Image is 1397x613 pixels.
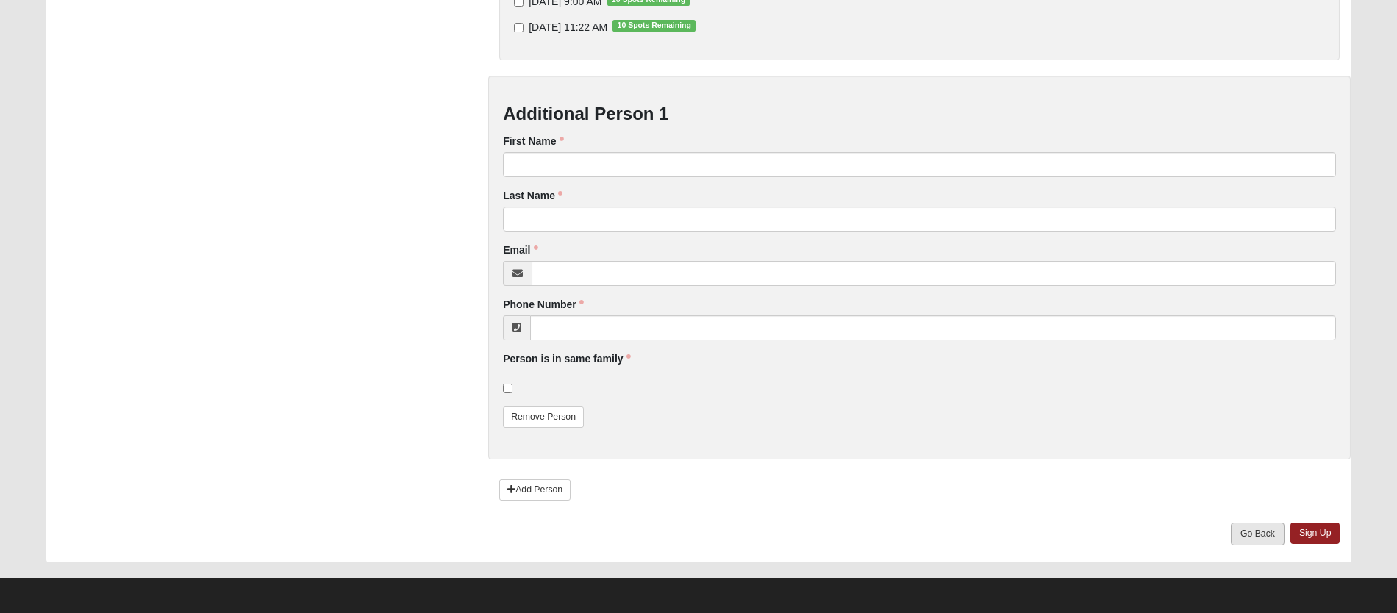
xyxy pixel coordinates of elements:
[503,104,1336,125] h3: Additional Person 1
[514,23,524,32] input: [DATE] 11:22 AM10 Spots Remaining
[503,351,630,366] label: Person is in same family
[503,406,584,428] a: Remove Person
[503,134,563,148] label: First Name
[529,21,607,33] span: [DATE] 11:22 AM
[503,243,537,257] label: Email
[503,297,584,312] label: Phone Number
[612,20,696,32] span: 10 Spots Remaining
[499,479,571,501] a: Add Person
[1290,523,1340,544] a: Sign Up
[1231,523,1285,545] a: Go Back
[503,188,562,203] label: Last Name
